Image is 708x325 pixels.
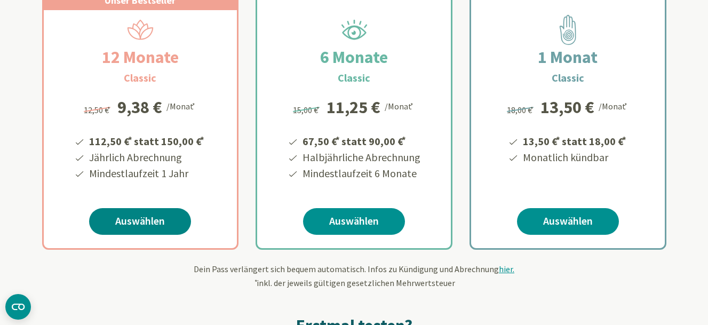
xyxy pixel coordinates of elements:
h3: Classic [338,70,370,86]
li: 67,50 € statt 90,00 € [301,131,420,149]
div: /Monat [599,99,629,113]
li: 13,50 € statt 18,00 € [521,131,628,149]
div: /Monat [385,99,415,113]
h2: 1 Monat [512,44,623,70]
span: 18,00 € [507,105,535,115]
span: inkl. der jeweils gültigen gesetzlichen Mehrwertsteuer [253,278,455,288]
li: 112,50 € statt 150,00 € [87,131,206,149]
li: Mindestlaufzeit 6 Monate [301,165,420,181]
button: CMP-Widget öffnen [5,294,31,320]
h3: Classic [552,70,584,86]
div: 13,50 € [540,99,594,116]
span: 12,50 € [84,105,112,115]
div: Dein Pass verlängert sich bequem automatisch. Infos zu Kündigung und Abrechnung [42,263,666,289]
li: Halbjährliche Abrechnung [301,149,420,165]
li: Mindestlaufzeit 1 Jahr [87,165,206,181]
span: hier. [499,264,514,274]
h2: 12 Monate [76,44,204,70]
a: Auswählen [517,208,619,235]
span: 15,00 € [293,105,321,115]
div: /Monat [166,99,197,113]
li: Monatlich kündbar [521,149,628,165]
h3: Classic [124,70,156,86]
div: 9,38 € [117,99,162,116]
h2: 6 Monate [295,44,413,70]
a: Auswählen [303,208,405,235]
li: Jährlich Abrechnung [87,149,206,165]
div: 11,25 € [327,99,380,116]
a: Auswählen [89,208,191,235]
